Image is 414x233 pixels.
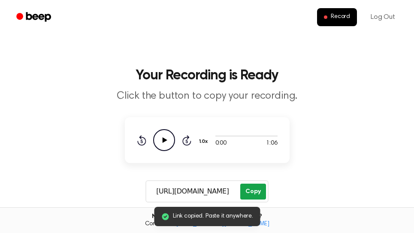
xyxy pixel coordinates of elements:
p: Click the button to copy your recording. [42,89,372,103]
a: [EMAIL_ADDRESS][DOMAIN_NAME] [176,221,269,227]
a: Log Out [362,7,404,27]
span: Contact us [5,221,409,228]
button: Copy [240,184,266,200]
span: Record [331,13,350,21]
h1: Your Recording is Ready [10,69,404,82]
a: Beep [10,9,59,26]
span: 1:06 [266,139,277,148]
span: 0:00 [215,139,227,148]
button: Record [317,8,357,26]
span: Link copied. Paste it anywhere. [173,212,253,221]
button: 1.0x [198,134,211,149]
